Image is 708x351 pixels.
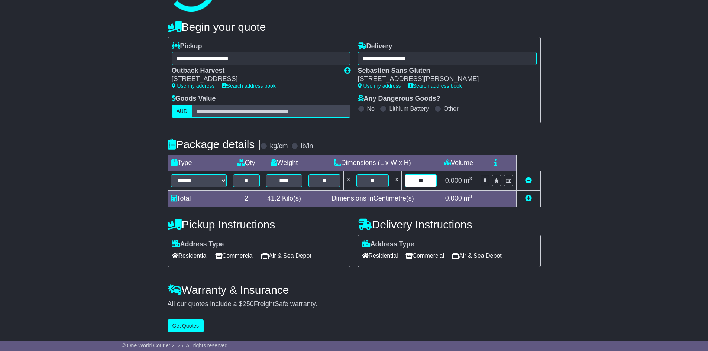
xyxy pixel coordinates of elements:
button: Get Quotes [168,319,204,332]
div: All our quotes include a $ FreightSafe warranty. [168,300,541,308]
td: Qty [230,155,263,171]
td: Type [168,155,230,171]
label: lb/in [301,142,313,150]
label: AUD [172,105,193,118]
label: Delivery [358,42,392,51]
td: x [344,171,353,190]
a: Search address book [408,83,462,89]
label: Any Dangerous Goods? [358,95,440,103]
span: Commercial [215,250,254,261]
label: Address Type [172,240,224,248]
label: Pickup [172,42,202,51]
h4: Package details | [168,138,261,150]
div: [STREET_ADDRESS][PERSON_NAME] [358,75,529,83]
div: Sebastien Sans Gluten [358,67,529,75]
span: 250 [243,300,254,308]
td: 2 [230,190,263,207]
div: Outback Harvest [172,67,337,75]
span: m [464,177,472,184]
span: 0.000 [445,177,462,184]
label: Goods Value [172,95,216,103]
span: © One World Courier 2025. All rights reserved. [122,342,229,348]
label: kg/cm [270,142,288,150]
div: [STREET_ADDRESS] [172,75,337,83]
span: Air & Sea Depot [452,250,502,261]
h4: Begin your quote [168,21,541,33]
label: No [367,105,375,112]
span: 0.000 [445,195,462,202]
sup: 3 [469,194,472,199]
label: Other [444,105,459,112]
td: Weight [263,155,305,171]
td: Dimensions in Centimetre(s) [305,190,440,207]
span: Air & Sea Depot [261,250,311,261]
td: Volume [440,155,477,171]
a: Add new item [525,195,532,202]
h4: Warranty & Insurance [168,284,541,296]
span: m [464,195,472,202]
span: Commercial [405,250,444,261]
a: Remove this item [525,177,532,184]
span: 41.2 [267,195,280,202]
h4: Pickup Instructions [168,218,350,231]
td: Dimensions (L x W x H) [305,155,440,171]
h4: Delivery Instructions [358,218,541,231]
td: Total [168,190,230,207]
span: Residential [172,250,208,261]
td: Kilo(s) [263,190,305,207]
label: Lithium Battery [389,105,429,112]
a: Search address book [222,83,276,89]
a: Use my address [358,83,401,89]
sup: 3 [469,176,472,181]
td: x [392,171,401,190]
span: Residential [362,250,398,261]
label: Address Type [362,240,414,248]
a: Use my address [172,83,215,89]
